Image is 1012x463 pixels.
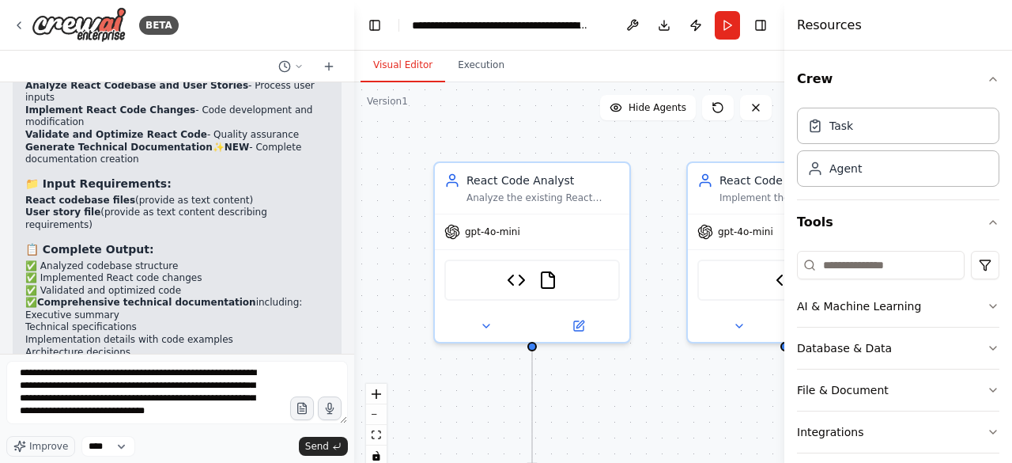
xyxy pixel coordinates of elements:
button: Switch to previous chat [272,57,310,76]
span: gpt-4o-mini [465,226,520,238]
strong: Implement React Code Changes [25,104,195,116]
span: Hide Agents [629,101,686,114]
li: ✅ Implemented React code changes [25,272,329,285]
li: - Process user inputs [25,80,329,104]
strong: Analyze React Codebase and User Stories [25,80,248,91]
li: Technical specifications [25,321,329,334]
div: Task [829,118,853,134]
button: AI & Machine Learning [797,286,999,327]
img: React Code Generator [776,271,795,290]
button: Hide right sidebar [750,14,772,36]
div: Version 1 [367,95,408,108]
nav: breadcrumb [412,17,590,33]
button: Open in side panel [534,317,623,336]
button: Start a new chat [316,57,342,76]
div: Agent [829,161,862,176]
span: Send [305,440,329,453]
div: React Code AnalystAnalyze the existing React codebase structure and user story requirements to un... [433,161,631,343]
div: File & Document [797,382,889,398]
button: File & Document [797,370,999,411]
li: (provide as text content describing requirements) [25,207,329,231]
li: Executive summary [25,309,329,322]
div: React Code Developer [719,173,873,188]
div: BETA [139,16,179,35]
li: Implementation details with code examples [25,334,329,347]
button: Click to speak your automation idea [318,397,342,420]
span: gpt-4o-mini [718,226,773,238]
strong: Comprehensive technical documentation [37,297,256,308]
button: Improve [6,436,75,457]
strong: NEW [225,142,249,153]
strong: Validate and Optimize React Code [25,129,207,140]
strong: User story file [25,207,100,218]
button: Crew [797,57,999,101]
li: (provide as text content) [25,195,329,207]
div: Database & Data [797,340,892,356]
button: Database & Data [797,328,999,369]
button: Upload files [290,397,314,420]
button: Send [299,437,348,456]
button: Execution [445,49,517,82]
div: AI & Machine Learning [797,298,921,314]
h4: Resources [797,16,862,35]
li: ✅ Validated and optimized code [25,285,329,298]
li: - Quality assurance [25,129,329,142]
strong: 📁 Input Requirements: [25,177,172,190]
li: ✨ - Complete documentation creation [25,142,329,166]
img: Logo [32,7,126,43]
img: FileReadTool [538,271,557,290]
div: React Code DeveloperImplement the user story requirements by modifying existing React components ... [686,161,884,343]
div: React Code Analyst [466,173,620,188]
strong: Generate Technical Documentation [25,142,213,153]
li: ✅ including: [25,297,329,408]
button: zoom in [366,384,387,404]
button: Visual Editor [361,49,445,82]
div: Integrations [797,424,863,440]
div: Implement the user story requirements by modifying existing React components or creating new ones... [719,192,873,204]
li: Architecture decisions [25,347,329,359]
button: zoom out [366,404,387,425]
button: Hide Agents [600,95,696,120]
button: Tools [797,200,999,245]
button: Integrations [797,412,999,453]
button: fit view [366,425,387,446]
li: - Code development and modification [25,104,329,129]
strong: 📋 Complete Output: [25,243,154,256]
img: React Code Analyzer [507,271,526,290]
strong: React codebase files [25,195,135,206]
span: Improve [29,440,68,453]
div: Analyze the existing React codebase structure and user story requirements to understand what chan... [466,192,620,204]
li: ✅ Analyzed codebase structure [25,260,329,273]
div: Crew [797,101,999,199]
button: Hide left sidebar [364,14,386,36]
